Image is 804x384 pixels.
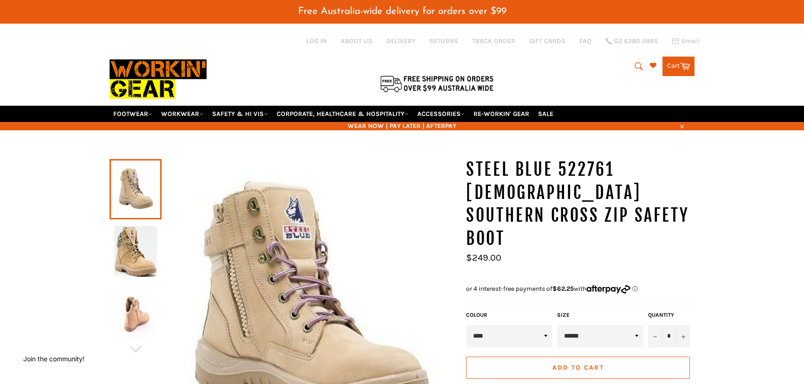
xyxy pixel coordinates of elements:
[379,74,495,93] img: Flat $9.95 shipping Australia wide
[429,37,458,45] a: RETURNS
[662,57,694,76] a: Cart
[114,288,157,339] img: STEEL BLUE 522761 Ladies Southern Cross Zip Safety Boot - Workin Gear
[110,122,694,130] span: WEAR NOW | PAY LATER | AFTERPAY
[534,106,557,122] a: SALE
[466,252,501,263] span: $249.00
[110,106,156,122] a: FOOTWEAR
[648,325,662,347] button: Reduce item quantity by one
[23,355,84,363] button: Join the community!
[306,37,327,45] a: Log in
[676,325,690,347] button: Increase item quantity by one
[110,53,207,105] img: Workin Gear leaders in Workwear, Safety Boots, PPE, Uniforms. Australia's No.1 in Workwear
[681,38,699,45] span: Email
[579,37,591,45] a: FAQ
[672,38,699,45] a: Email
[341,37,372,45] a: ABOUT US
[648,311,690,319] label: Quantity
[466,158,694,250] h1: STEEL BLUE 522761 [DEMOGRAPHIC_DATA] Southern Cross Zip Safety Boot
[614,38,658,45] span: 02 6280 5885
[466,311,552,319] label: COLOUR
[466,357,690,379] button: Add to Cart
[529,37,565,45] a: GIFT CARDS
[273,106,412,122] a: CORPORATE, HEALTHCARE & HOSPITALITY
[414,106,468,122] a: ACCESSORIES
[114,226,157,277] img: STEEL BLUE 522761 Ladies Southern Cross Zip Safety Boot - Workin' Gear
[605,38,658,45] a: 02 6280 5885
[472,37,515,45] a: TRACK ORDER
[208,106,272,122] a: SAFETY & HI VIS
[157,106,207,122] a: WORKWEAR
[386,37,415,45] a: DELIVERY
[470,106,533,122] a: RE-WORKIN' GEAR
[557,311,643,319] label: Size
[298,6,506,16] span: Free Australia-wide delivery for orders over $99
[552,364,603,371] span: Add to Cart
